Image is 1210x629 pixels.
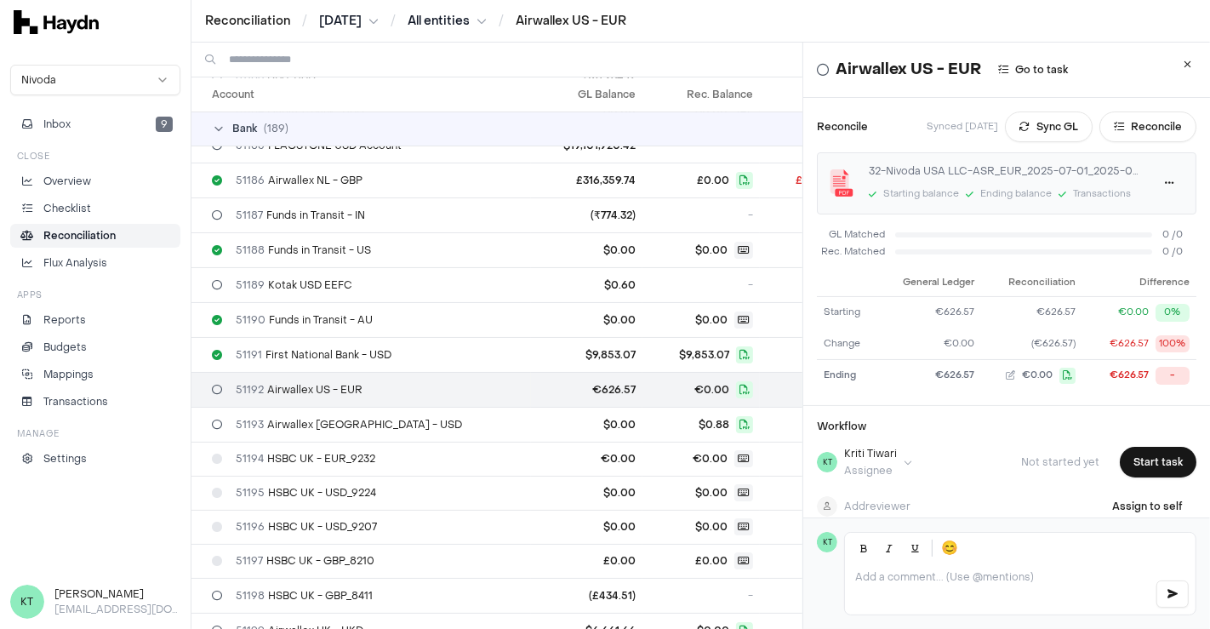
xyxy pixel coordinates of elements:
button: Bold (Ctrl+B) [852,536,876,560]
div: Airwallex US - EUR [817,56,1078,83]
div: Ending balance [980,187,1052,202]
span: 51188 [236,243,265,257]
span: GL Matched [817,228,885,243]
div: Assignee [844,464,897,477]
h3: Apps [17,289,43,301]
h3: Manage [17,427,60,440]
span: (€626.57) [1031,337,1076,352]
span: $9,853.07 [679,348,729,362]
td: Starting [817,297,878,329]
div: Transactions [1073,187,1131,202]
span: £316,359.74 [796,174,855,187]
h3: Reconcile [817,119,868,134]
td: £316,359.74 [531,163,642,197]
td: (₹774.32) [531,197,642,232]
span: 51191 [236,348,262,362]
td: $0.00 [531,476,642,510]
p: Mappings [43,367,94,382]
img: application/pdf [828,169,855,197]
span: Kotak USD EEFC [236,278,352,292]
h3: Close [17,150,50,163]
button: €0.00 [988,368,1076,384]
button: Start task [1120,447,1196,477]
th: Account [191,77,531,112]
td: $0.00 [531,510,642,544]
a: Transactions [10,390,180,414]
p: Overview [43,174,91,189]
span: 0 / 0 [1162,245,1196,260]
span: $0.00 [695,520,728,534]
div: Starting balance [883,187,959,202]
a: Checklist [10,197,180,220]
span: 0 / 0 [1162,228,1196,243]
button: Italic (Ctrl+I) [877,536,901,560]
span: 9 [156,117,173,132]
span: - [748,278,753,292]
button: Reconcile [1099,112,1196,142]
span: €0.00 [1022,369,1053,383]
span: 51192 [236,383,264,397]
span: Funds in Transit - US [236,243,371,257]
h3: Workflow [817,420,866,433]
th: Difference [1082,270,1196,297]
button: €626.57 [988,306,1076,320]
td: Change [817,329,878,360]
span: 51196 [236,520,265,534]
button: Addreviewer [817,496,910,517]
button: KTKriti TiwariAssignee [817,447,912,477]
span: Airwallex US - EUR [236,383,362,397]
span: Inbox [43,117,71,132]
td: $9,853.07 [531,337,642,372]
p: Transactions [43,394,108,409]
button: Inbox9 [10,112,180,136]
span: Not started yet [1007,455,1113,469]
span: 😊 [941,538,958,558]
div: - [1156,367,1190,385]
div: €626.57 [885,369,974,383]
button: [DATE] [319,13,379,30]
div: €0.00 [1118,306,1149,320]
th: Reconciliation [981,270,1082,297]
div: €626.57 [885,306,974,320]
span: First National Bank - USD [236,348,391,362]
td: £0.00 [531,544,642,578]
span: Airwallex NL - GBP [236,174,362,187]
span: - [748,209,753,222]
div: €626.57 [1110,337,1149,352]
td: $0.00 [531,232,642,267]
a: Go to task [988,56,1078,83]
span: / [495,12,507,29]
span: 51187 [236,209,263,222]
div: €626.57 [1110,369,1149,383]
span: €626.57 [1036,306,1076,320]
span: KT [817,532,837,552]
button: 😊 [938,536,962,560]
span: $0.00 [695,313,728,327]
td: $0.60 [531,267,642,302]
button: (€626.57) [988,337,1076,352]
a: Mappings [10,363,180,386]
span: / [299,12,311,29]
p: Reconciliation [43,228,116,243]
a: Reconciliation [10,224,180,248]
span: $0.00 [695,486,728,500]
span: 51190 [236,313,265,327]
th: Rec. Balance [642,77,760,112]
p: [EMAIL_ADDRESS][DOMAIN_NAME] [54,602,180,617]
span: Bank [232,122,257,135]
a: Reports [10,308,180,332]
span: 51198 [236,589,265,603]
p: Synced [DATE] [927,120,998,134]
span: $0.88 [699,418,729,432]
span: 51193 [236,418,264,432]
a: Settings [10,447,180,471]
a: Overview [10,169,180,193]
div: Kriti Tiwari [844,447,897,460]
span: €0.00 [694,383,729,397]
span: [DATE] [319,13,362,30]
span: $0.00 [695,243,728,257]
span: 51189 [236,278,265,292]
div: Rec. Matched [817,245,885,260]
